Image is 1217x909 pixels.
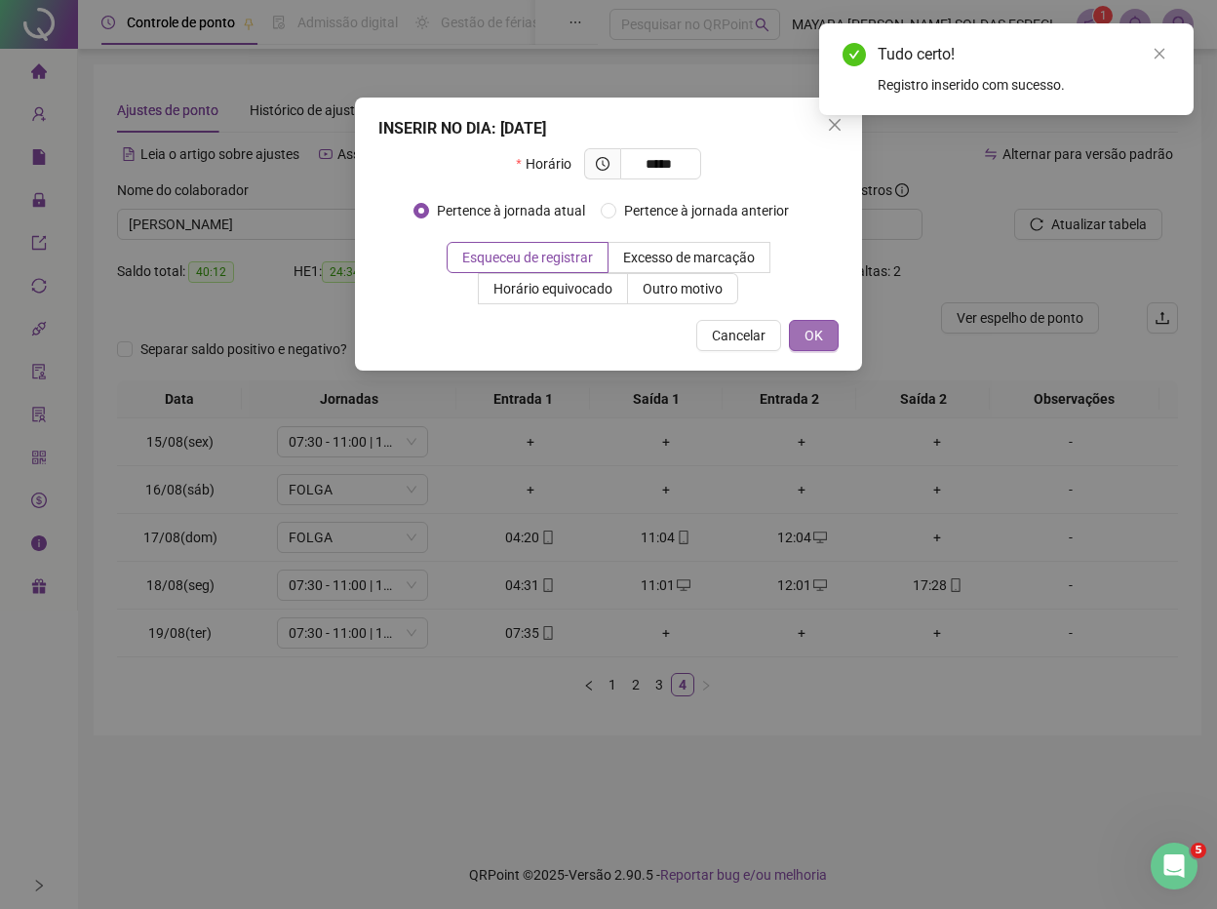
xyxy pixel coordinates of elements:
span: clock-circle [596,157,609,171]
span: Outro motivo [643,281,723,296]
span: Pertence à jornada atual [429,200,593,221]
span: OK [805,325,823,346]
span: Excesso de marcação [623,250,755,265]
iframe: Intercom live chat [1151,843,1197,889]
span: Esqueceu de registrar [462,250,593,265]
button: Cancelar [696,320,781,351]
span: Pertence à jornada anterior [616,200,797,221]
label: Horário [516,148,583,179]
span: Horário equivocado [493,281,612,296]
span: Cancelar [712,325,766,346]
div: INSERIR NO DIA : [DATE] [378,117,839,140]
span: close [1153,47,1166,60]
span: check-circle [843,43,866,66]
div: Registro inserido com sucesso. [878,74,1170,96]
a: Close [1149,43,1170,64]
span: 5 [1191,843,1206,858]
button: OK [789,320,839,351]
div: Tudo certo! [878,43,1170,66]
